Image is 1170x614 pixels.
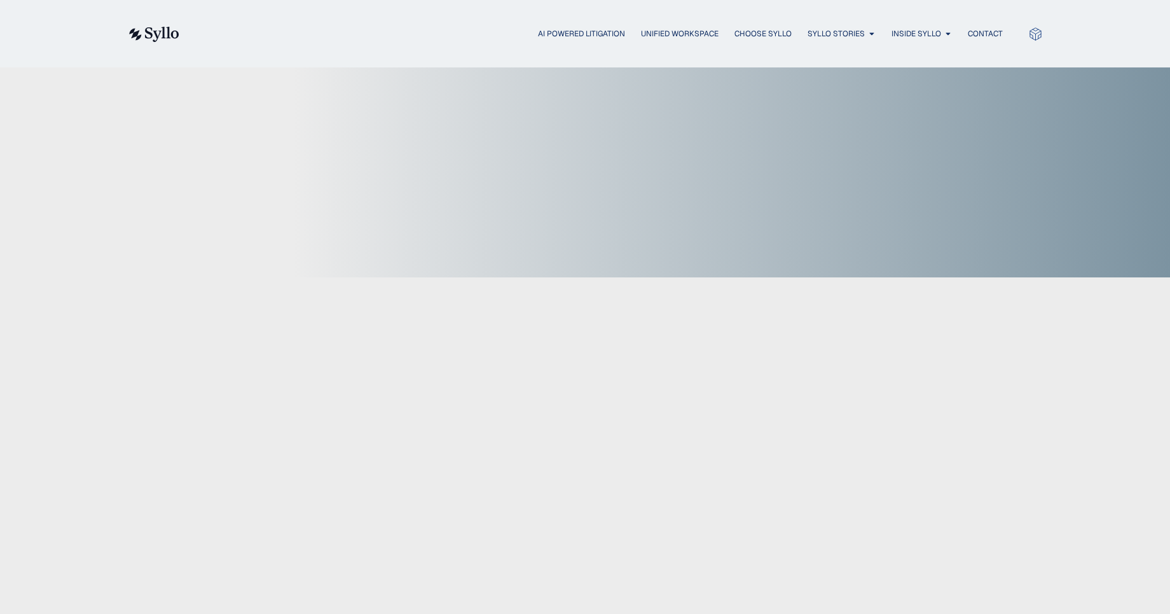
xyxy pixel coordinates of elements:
[205,28,1003,40] div: Menu Toggle
[734,28,792,39] a: Choose Syllo
[127,27,179,42] img: syllo
[808,28,865,39] a: Syllo Stories
[205,28,1003,40] nav: Menu
[641,28,719,39] a: Unified Workspace
[968,28,1003,39] a: Contact
[538,28,625,39] a: AI Powered Litigation
[891,28,941,39] a: Inside Syllo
